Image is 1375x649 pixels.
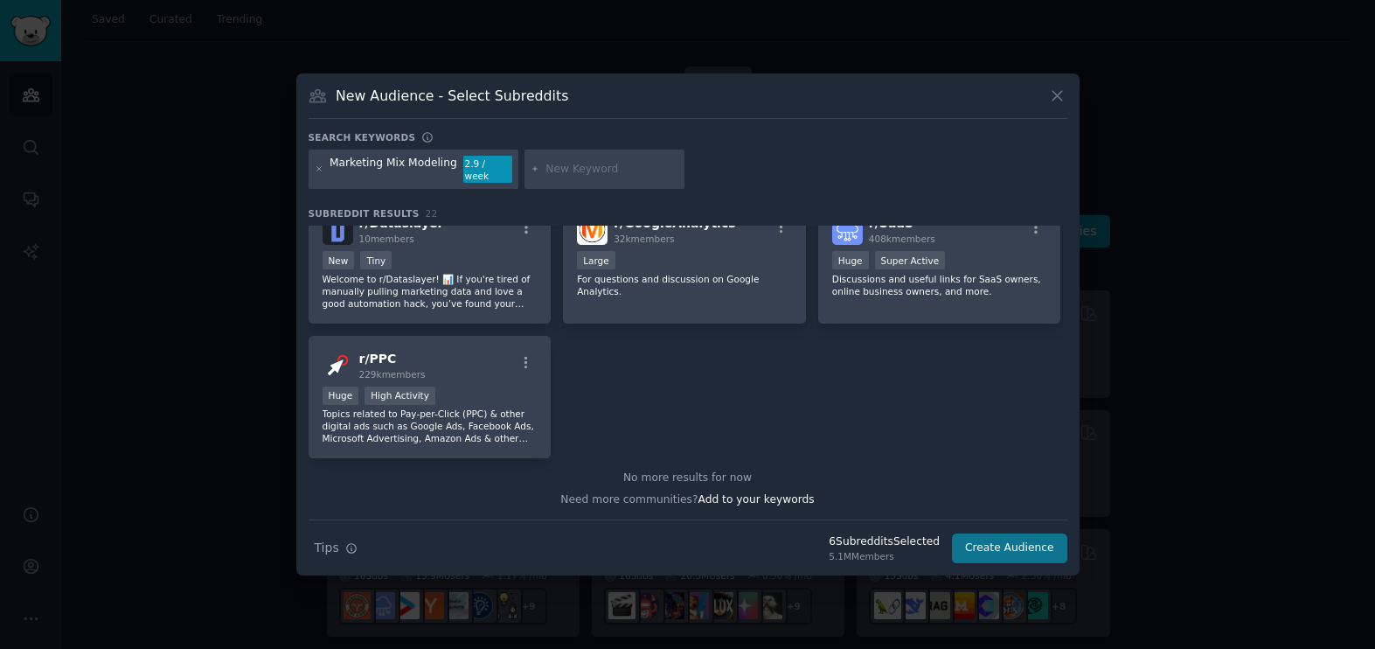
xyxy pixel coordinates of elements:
[869,234,935,244] span: 408k members
[545,162,678,178] input: New Keyword
[323,273,538,310] p: Welcome to r/Dataslayer! 📊 If you're tired of manually pulling marketing data and love a good aut...
[829,534,940,550] div: 6 Subreddit s Selected
[309,131,416,143] h3: Search keywords
[577,273,792,297] p: For questions and discussion on Google Analytics.
[309,207,420,220] span: Subreddit Results
[832,273,1047,297] p: Discussions and useful links for SaaS owners, online business owners, and more.
[323,387,359,405] div: Huge
[309,486,1067,508] div: Need more communities?
[829,550,940,562] div: 5.1M Members
[323,408,538,444] p: Topics related to Pay-per-Click (PPC) & other digital ads such as Google Ads, Facebook Ads, Micro...
[359,216,444,230] span: r/ Dataslayer
[832,251,869,269] div: Huge
[309,471,1067,486] div: No more results for now
[359,352,397,366] span: r/ PPC
[365,387,435,405] div: High Activity
[323,251,355,269] div: New
[614,234,674,244] span: 32k members
[359,369,426,380] span: 229k members
[832,214,863,245] img: SaaS
[463,156,512,184] div: 2.9 / week
[875,251,946,269] div: Super Active
[323,214,353,245] img: Dataslayer
[577,251,615,269] div: Large
[426,208,438,219] span: 22
[952,534,1067,563] button: Create Audience
[614,216,735,230] span: r/ GoogleAnalytics
[869,216,913,230] span: r/ SaaS
[323,350,353,380] img: PPC
[577,214,608,245] img: GoogleAnalytics
[698,493,815,506] span: Add to your keywords
[315,539,339,557] span: Tips
[330,156,457,184] div: Marketing Mix Modeling
[336,87,568,105] h3: New Audience - Select Subreddits
[309,533,364,563] button: Tips
[359,234,414,244] span: 10 members
[360,251,392,269] div: Tiny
